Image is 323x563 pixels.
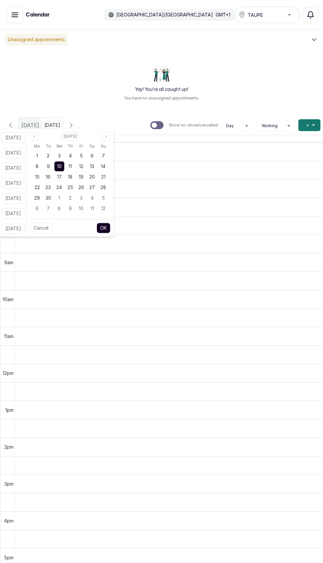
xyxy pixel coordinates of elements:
[298,119,320,131] button: +
[30,223,52,233] button: Cancel
[98,142,109,151] div: Sunday
[65,172,75,182] div: 18 Sep 2025
[91,195,94,201] span: 4
[76,161,87,172] div: 12 Sep 2025
[58,153,61,158] span: 3
[234,7,300,23] button: TAUPE
[79,142,83,150] span: Fr
[43,182,53,193] div: 23 Sep 2025
[259,123,293,128] button: Working
[87,172,98,182] div: 20 Sep 2025
[76,203,87,214] div: 10 Oct 2025
[68,174,73,180] span: 18
[98,182,109,193] div: 28 Sep 2025
[4,407,15,413] div: 1pm
[87,161,98,172] div: 13 Sep 2025
[1,370,15,377] div: 12pm
[54,193,65,203] div: 01 Oct 2025
[34,142,40,150] span: Mo
[69,163,72,169] span: 11
[3,333,15,340] div: 11am
[1,296,15,303] div: 10am
[76,142,87,151] div: Friday
[65,193,75,203] div: 02 Oct 2025
[35,174,40,180] span: 15
[43,203,53,214] div: 07 Oct 2025
[248,12,263,18] span: TAUPE
[46,174,50,180] span: 16
[21,121,39,129] span: [DATE]
[89,174,95,180] span: 20
[57,174,62,180] span: 17
[98,151,109,161] div: 07 Sep 2025
[58,206,61,211] span: 8
[101,142,106,150] span: Su
[46,142,51,150] span: Tu
[76,193,87,203] div: 03 Oct 2025
[67,184,73,190] span: 25
[2,223,25,234] button: [DATE]
[56,142,62,150] span: We
[54,203,65,214] div: 08 Oct 2025
[68,142,73,150] span: Th
[65,203,75,214] div: 09 Oct 2025
[36,163,39,169] span: 8
[54,161,65,172] div: 10 Sep 2025
[36,206,39,211] span: 6
[80,153,83,158] span: 5
[58,195,60,201] span: 1
[102,153,105,158] span: 7
[32,182,43,193] div: 22 Sep 2025
[65,142,75,151] div: Thursday
[47,163,50,169] span: 9
[32,172,43,182] div: 15 Sep 2025
[79,206,83,211] span: 10
[32,142,109,214] div: Sep 2025
[32,151,43,161] div: 01 Sep 2025
[102,132,110,141] button: Next month
[45,184,51,190] span: 23
[61,132,80,141] button: Select month
[2,132,25,143] button: [DATE]
[2,193,25,204] button: [DATE]
[32,161,43,172] div: 08 Sep 2025
[54,151,65,161] div: 03 Sep 2025
[47,206,50,211] span: 7
[19,118,42,133] div: [DATE]
[36,153,38,158] span: 1
[32,203,43,214] div: 06 Oct 2025
[104,134,108,138] svg: page next
[226,123,234,128] span: Day
[101,184,106,190] span: 28
[69,206,72,211] span: 9
[169,123,218,128] p: Show no-show/cancelled
[76,182,87,193] div: 26 Sep 2025
[87,203,98,214] div: 11 Oct 2025
[65,151,75,161] div: 04 Sep 2025
[54,142,65,151] div: Wednesday
[306,122,309,128] span: +
[87,142,98,151] div: Saturday
[216,12,230,18] p: GMT+1
[79,163,83,169] span: 12
[87,193,98,203] div: 04 Oct 2025
[97,223,110,233] button: OK
[47,153,49,158] span: 2
[54,172,65,182] div: 17 Sep 2025
[43,193,53,203] div: 30 Sep 2025
[91,153,94,158] span: 6
[98,203,109,214] div: 12 Oct 2025
[116,12,213,18] p: [GEOGRAPHIC_DATA]/[GEOGRAPHIC_DATA]
[3,259,15,266] div: 9am
[43,161,53,172] div: 09 Sep 2025
[98,193,109,203] div: 05 Oct 2025
[57,163,62,169] span: 10
[2,178,25,188] button: [DATE]
[2,148,25,158] button: [DATE]
[3,554,15,561] div: 5pm
[89,184,95,190] span: 27
[223,123,250,128] button: Day
[76,151,87,161] div: 05 Sep 2025
[87,182,98,193] div: 27 Sep 2025
[5,34,68,45] p: Unassigned appointments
